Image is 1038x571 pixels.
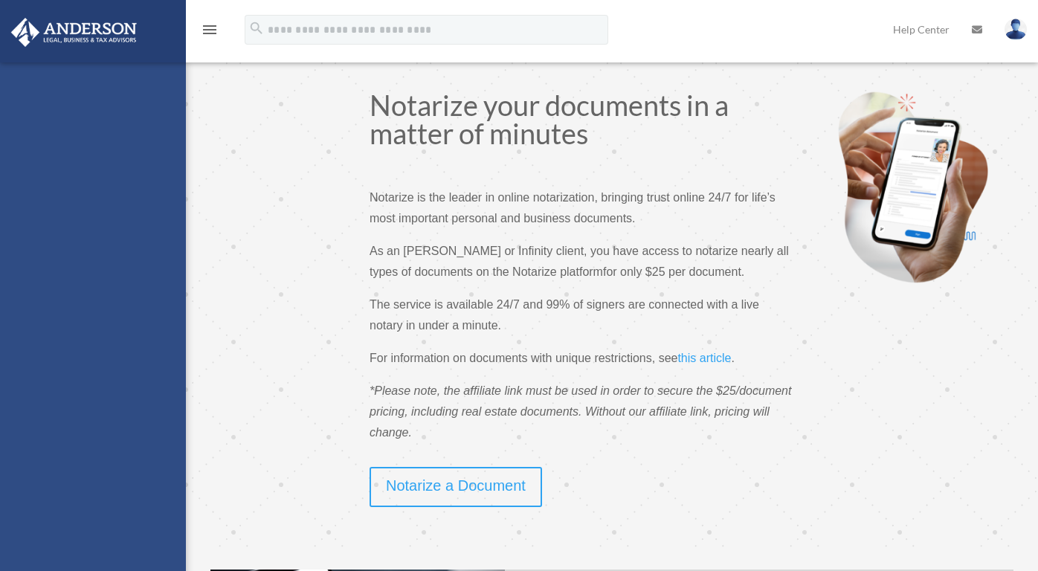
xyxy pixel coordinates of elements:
i: menu [201,21,219,39]
span: The service is available 24/7 and 99% of signers are connected with a live notary in under a minute. [370,298,759,332]
span: Notarize is the leader in online notarization, bringing trust online 24/7 for life’s most importa... [370,191,776,225]
img: Anderson Advisors Platinum Portal [7,18,141,47]
i: search [248,20,265,36]
a: menu [201,26,219,39]
span: *Please note, the affiliate link must be used in order to secure the $25/document pricing, includ... [370,384,791,439]
img: User Pic [1005,19,1027,40]
span: . [731,352,734,364]
a: this article [677,352,731,372]
span: this article [677,352,731,364]
a: Notarize a Document [370,467,542,507]
span: For information on documents with unique restrictions, see [370,352,677,364]
span: for only $25 per document. [603,265,744,278]
img: Notarize-hero [834,91,993,283]
span: As an [PERSON_NAME] or Infinity client, you have access to notarize nearly all types of documents... [370,245,789,278]
h1: Notarize your documents in a matter of minutes [370,91,792,155]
